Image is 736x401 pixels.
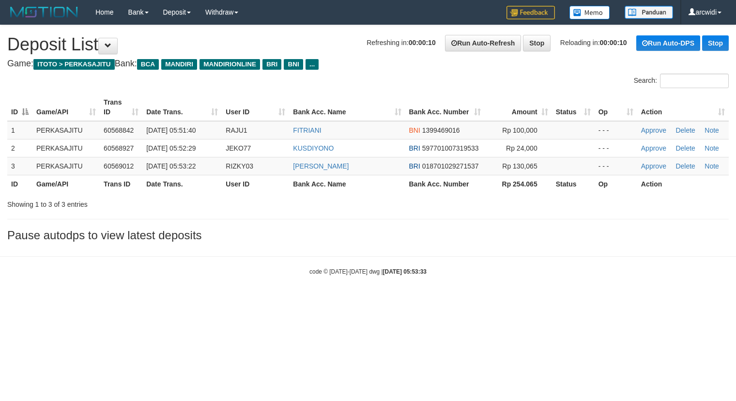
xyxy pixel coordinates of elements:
[636,35,700,51] a: Run Auto-DPS
[595,175,637,193] th: Op
[161,59,197,70] span: MANDIRI
[702,35,729,51] a: Stop
[675,162,695,170] a: Delete
[637,93,729,121] th: Action: activate to sort column ascending
[284,59,303,70] span: BNI
[222,175,289,193] th: User ID
[142,175,222,193] th: Date Trans.
[7,93,32,121] th: ID: activate to sort column descending
[142,93,222,121] th: Date Trans.: activate to sort column ascending
[7,175,32,193] th: ID
[32,121,100,139] td: PERKASAJITU
[146,126,196,134] span: [DATE] 05:51:40
[502,126,537,134] span: Rp 100,000
[409,39,436,46] strong: 00:00:10
[523,35,551,51] a: Stop
[485,93,552,121] th: Amount: activate to sort column ascending
[409,144,420,152] span: BRI
[405,175,485,193] th: Bank Acc. Number
[675,144,695,152] a: Delete
[226,126,247,134] span: RAJU1
[199,59,260,70] span: MANDIRIONLINE
[293,144,334,152] a: KUSDIYONO
[552,93,595,121] th: Status: activate to sort column ascending
[7,229,729,242] h3: Pause autodps to view latest deposits
[32,93,100,121] th: Game/API: activate to sort column ascending
[705,144,719,152] a: Note
[445,35,521,51] a: Run Auto-Refresh
[137,59,159,70] span: BCA
[32,175,100,193] th: Game/API
[33,59,115,70] span: ITOTO > PERKASAJITU
[600,39,627,46] strong: 00:00:10
[422,126,460,134] span: Copy 1399469016 to clipboard
[7,35,729,54] h1: Deposit List
[595,157,637,175] td: - - -
[262,59,281,70] span: BRI
[409,126,420,134] span: BNI
[146,162,196,170] span: [DATE] 05:53:22
[502,162,537,170] span: Rp 130,065
[405,93,485,121] th: Bank Acc. Number: activate to sort column ascending
[104,126,134,134] span: 60568842
[7,139,32,157] td: 2
[293,126,321,134] a: FITRIANI
[32,139,100,157] td: PERKASAJITU
[100,93,142,121] th: Trans ID: activate to sort column ascending
[705,126,719,134] a: Note
[637,175,729,193] th: Action
[383,268,427,275] strong: [DATE] 05:53:33
[289,175,405,193] th: Bank Acc. Name
[660,74,729,88] input: Search:
[7,196,299,209] div: Showing 1 to 3 of 3 entries
[104,162,134,170] span: 60569012
[485,175,552,193] th: Rp 254.065
[569,6,610,19] img: Button%20Memo.svg
[506,6,555,19] img: Feedback.jpg
[675,126,695,134] a: Delete
[367,39,435,46] span: Refreshing in:
[641,144,666,152] a: Approve
[226,144,251,152] span: JEKO77
[634,74,729,88] label: Search:
[226,162,253,170] span: RIZKY03
[641,162,666,170] a: Approve
[705,162,719,170] a: Note
[7,5,81,19] img: MOTION_logo.png
[7,59,729,69] h4: Game: Bank:
[293,162,349,170] a: [PERSON_NAME]
[100,175,142,193] th: Trans ID
[595,139,637,157] td: - - -
[309,268,427,275] small: code © [DATE]-[DATE] dwg |
[422,162,479,170] span: Copy 018701029271537 to clipboard
[222,93,289,121] th: User ID: activate to sort column ascending
[409,162,420,170] span: BRI
[7,157,32,175] td: 3
[146,144,196,152] span: [DATE] 05:52:29
[552,175,595,193] th: Status
[560,39,627,46] span: Reloading in:
[104,144,134,152] span: 60568927
[595,93,637,121] th: Op: activate to sort column ascending
[289,93,405,121] th: Bank Acc. Name: activate to sort column ascending
[506,144,537,152] span: Rp 24,000
[7,121,32,139] td: 1
[595,121,637,139] td: - - -
[625,6,673,19] img: panduan.png
[306,59,319,70] span: ...
[32,157,100,175] td: PERKASAJITU
[641,126,666,134] a: Approve
[422,144,479,152] span: Copy 597701007319533 to clipboard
